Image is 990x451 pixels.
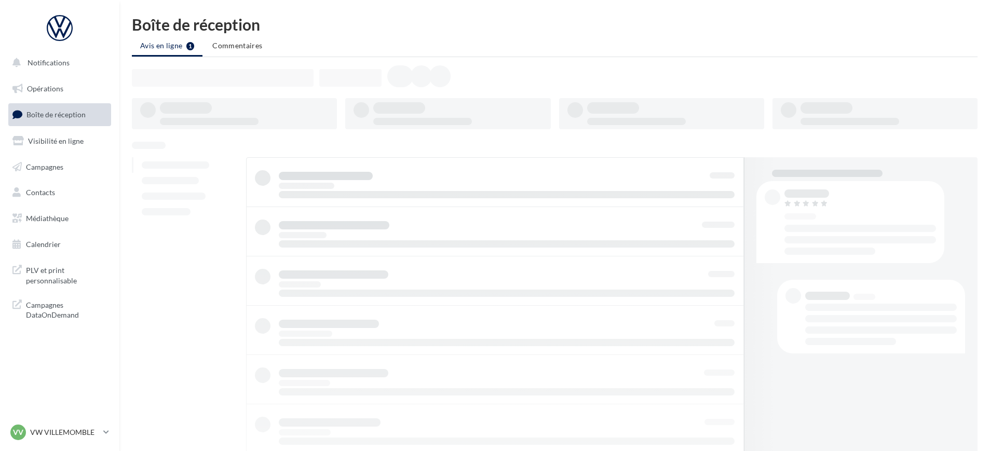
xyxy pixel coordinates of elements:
[26,188,55,197] span: Contacts
[26,162,63,171] span: Campagnes
[28,136,84,145] span: Visibilité en ligne
[26,298,107,320] span: Campagnes DataOnDemand
[26,240,61,249] span: Calendrier
[26,263,107,285] span: PLV et print personnalisable
[8,422,111,442] a: VV VW VILLEMOMBLE
[28,58,70,67] span: Notifications
[6,294,113,324] a: Campagnes DataOnDemand
[6,52,109,74] button: Notifications
[6,156,113,178] a: Campagnes
[27,84,63,93] span: Opérations
[6,130,113,152] a: Visibilité en ligne
[26,214,69,223] span: Médiathèque
[6,259,113,290] a: PLV et print personnalisable
[6,182,113,203] a: Contacts
[6,78,113,100] a: Opérations
[212,41,262,50] span: Commentaires
[13,427,23,438] span: VV
[6,208,113,229] a: Médiathèque
[30,427,99,438] p: VW VILLEMOMBLE
[26,110,86,119] span: Boîte de réception
[6,103,113,126] a: Boîte de réception
[6,234,113,255] a: Calendrier
[132,17,978,32] div: Boîte de réception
